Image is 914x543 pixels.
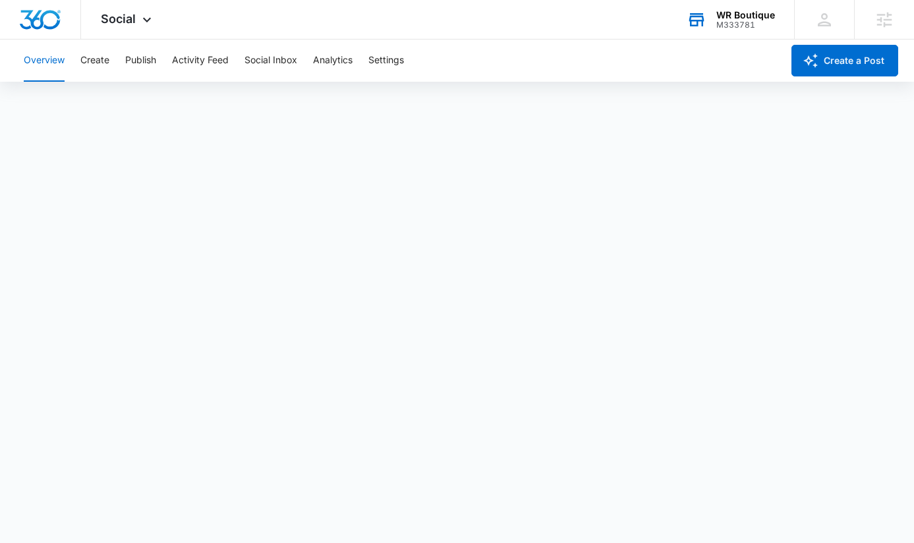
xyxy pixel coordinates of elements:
button: Activity Feed [172,40,229,82]
button: Analytics [313,40,353,82]
img: logo_orange.svg [21,21,32,32]
div: account id [716,20,775,30]
img: website_grey.svg [21,34,32,45]
div: Keywords by Traffic [146,78,222,86]
button: Overview [24,40,65,82]
div: v 4.0.25 [37,21,65,32]
button: Create a Post [791,45,898,76]
div: Domain: [DOMAIN_NAME] [34,34,145,45]
div: Domain Overview [50,78,118,86]
img: tab_domain_overview_orange.svg [36,76,46,87]
button: Settings [368,40,404,82]
div: account name [716,10,775,20]
img: tab_keywords_by_traffic_grey.svg [131,76,142,87]
span: Social [101,12,136,26]
button: Create [80,40,109,82]
button: Social Inbox [244,40,297,82]
button: Publish [125,40,156,82]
